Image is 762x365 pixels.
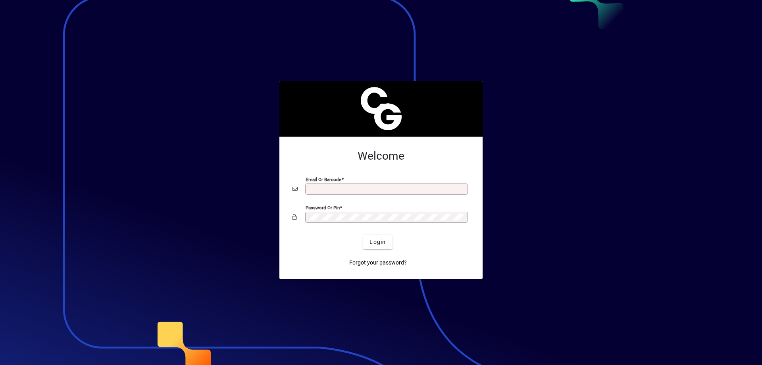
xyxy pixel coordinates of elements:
mat-label: Email or Barcode [306,177,341,182]
h2: Welcome [292,149,470,163]
span: Forgot your password? [349,259,407,267]
button: Login [363,235,392,249]
mat-label: Password or Pin [306,205,340,211]
a: Forgot your password? [346,255,410,270]
span: Login [369,238,386,246]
